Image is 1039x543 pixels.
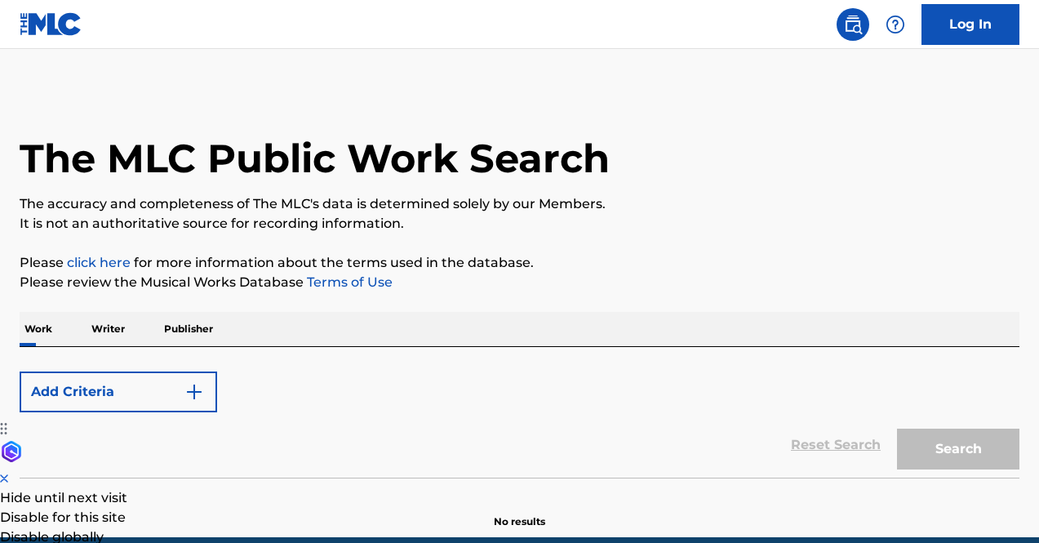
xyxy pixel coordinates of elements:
img: 9d2ae6d4665cec9f34b9.svg [184,382,204,402]
a: Terms of Use [304,274,393,290]
p: Please for more information about the terms used in the database. [20,253,1019,273]
p: It is not an authoritative source for recording information. [20,214,1019,234]
img: MLC Logo [20,12,82,36]
a: Log In [921,4,1019,45]
a: click here [67,255,131,270]
img: help [886,15,905,34]
form: Search Form [20,363,1019,478]
img: search [843,15,863,34]
p: The accuracy and completeness of The MLC's data is determined solely by our Members. [20,194,1019,214]
div: Help [879,8,912,41]
h1: The MLC Public Work Search [20,134,610,183]
button: Add Criteria [20,372,217,412]
p: Work [20,312,57,346]
p: Writer [87,312,130,346]
p: Please review the Musical Works Database [20,273,1019,292]
p: Publisher [159,312,218,346]
a: Public Search [837,8,869,41]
